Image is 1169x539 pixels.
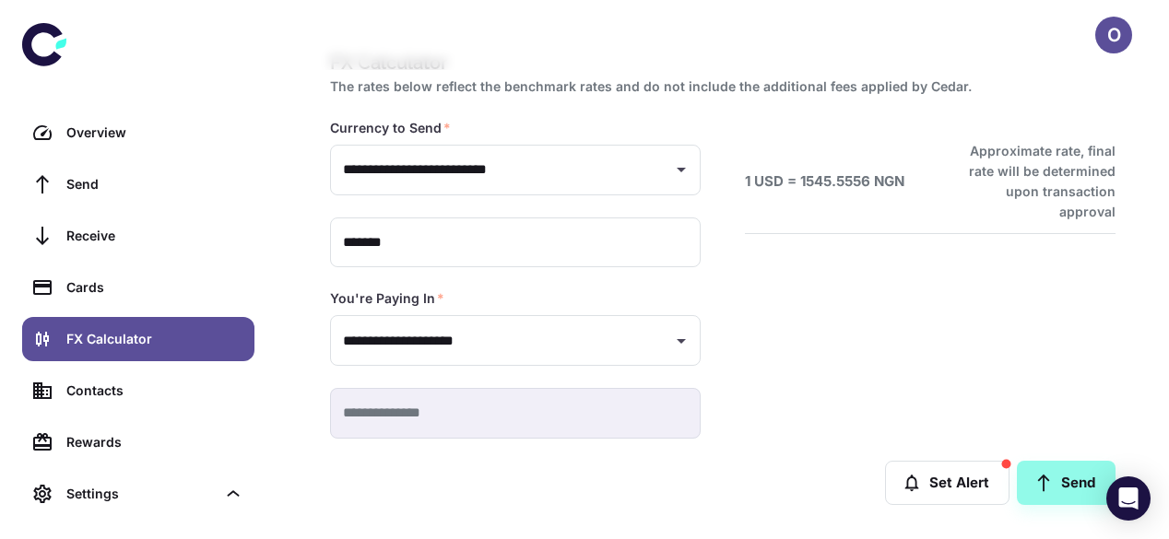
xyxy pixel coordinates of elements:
div: Send [66,174,243,194]
a: Send [22,162,254,206]
button: O [1095,17,1132,53]
h6: 1 USD = 1545.5556 NGN [745,171,904,193]
button: Set Alert [885,461,1010,505]
div: Receive [66,226,243,246]
div: Open Intercom Messenger [1106,476,1151,521]
button: Open [668,157,694,182]
div: Settings [22,472,254,516]
div: Settings [66,484,216,504]
a: Send [1017,461,1116,505]
a: FX Calculator [22,317,254,361]
label: Currency to Send [330,119,451,137]
a: Rewards [22,420,254,464]
a: Cards [22,265,254,310]
div: Overview [66,123,243,143]
a: Receive [22,214,254,258]
a: Contacts [22,369,254,413]
button: Open [668,328,694,354]
div: Rewards [66,432,243,452]
div: Cards [66,277,243,298]
div: Contacts [66,381,243,401]
label: You're Paying In [330,289,444,308]
a: Overview [22,111,254,155]
h6: Approximate rate, final rate will be determined upon transaction approval [949,141,1116,222]
div: FX Calculator [66,329,243,349]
